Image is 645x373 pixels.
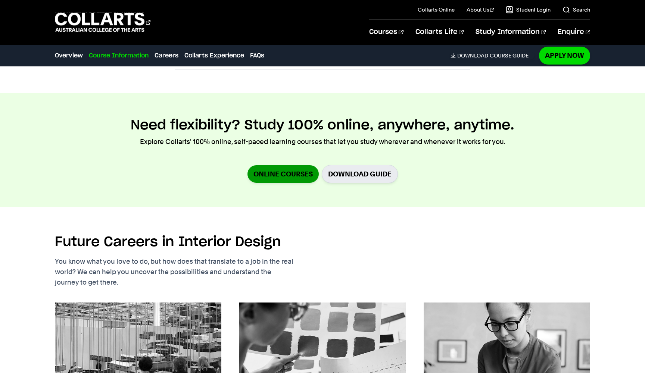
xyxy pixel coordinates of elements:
[467,6,494,13] a: About Us
[55,256,327,288] p: You know what you love to do, but how does that translate to a job in the real world? We can help...
[247,165,319,183] a: Online Courses
[89,51,149,60] a: Course Information
[457,52,488,59] span: Download
[451,52,535,59] a: DownloadCourse Guide
[506,6,551,13] a: Student Login
[55,234,281,250] h2: Future Careers in Interior Design
[131,117,514,134] h2: Need flexibility? Study 100% online, anywhere, anytime.
[563,6,590,13] a: Search
[369,20,403,44] a: Courses
[140,137,505,147] p: Explore Collarts' 100% online, self-paced learning courses that let you study wherever and whenev...
[415,20,464,44] a: Collarts Life
[55,51,83,60] a: Overview
[558,20,590,44] a: Enquire
[184,51,244,60] a: Collarts Experience
[322,165,398,183] a: Download Guide
[418,6,455,13] a: Collarts Online
[250,51,264,60] a: FAQs
[55,12,150,33] div: Go to homepage
[476,20,546,44] a: Study Information
[539,47,590,64] a: Apply Now
[155,51,178,60] a: Careers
